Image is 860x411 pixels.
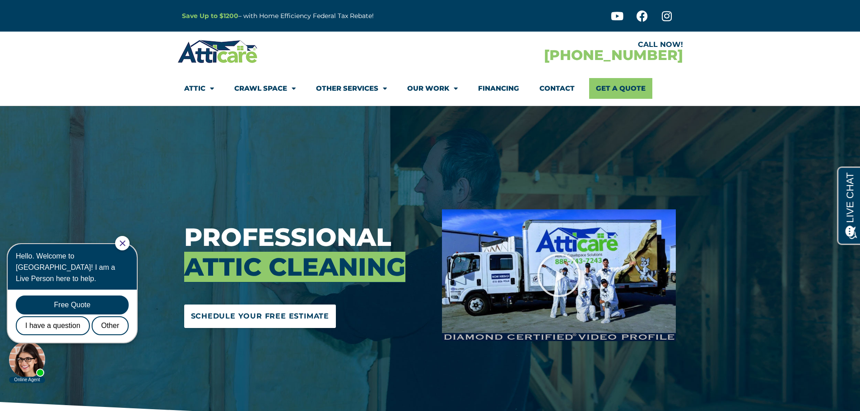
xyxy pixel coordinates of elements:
a: Schedule Your Free Estimate [184,305,336,328]
div: CALL NOW! [430,41,683,48]
p: – with Home Efficiency Federal Tax Rebate! [182,11,474,21]
iframe: Chat Invitation [5,235,149,384]
a: Other Services [316,78,387,99]
span: Schedule Your Free Estimate [191,309,330,323]
a: Save Up to $1200 [182,12,238,20]
nav: Menu [184,78,676,99]
h3: Professional [184,222,429,282]
a: Attic [184,78,214,99]
a: Crawl Space [234,78,296,99]
a: Our Work [407,78,458,99]
a: Financing [478,78,519,99]
a: Get A Quote [589,78,652,99]
div: Play Video [536,253,581,298]
span: Attic Cleaning [184,252,405,282]
a: Contact [539,78,575,99]
span: Opens a chat window [22,7,73,18]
